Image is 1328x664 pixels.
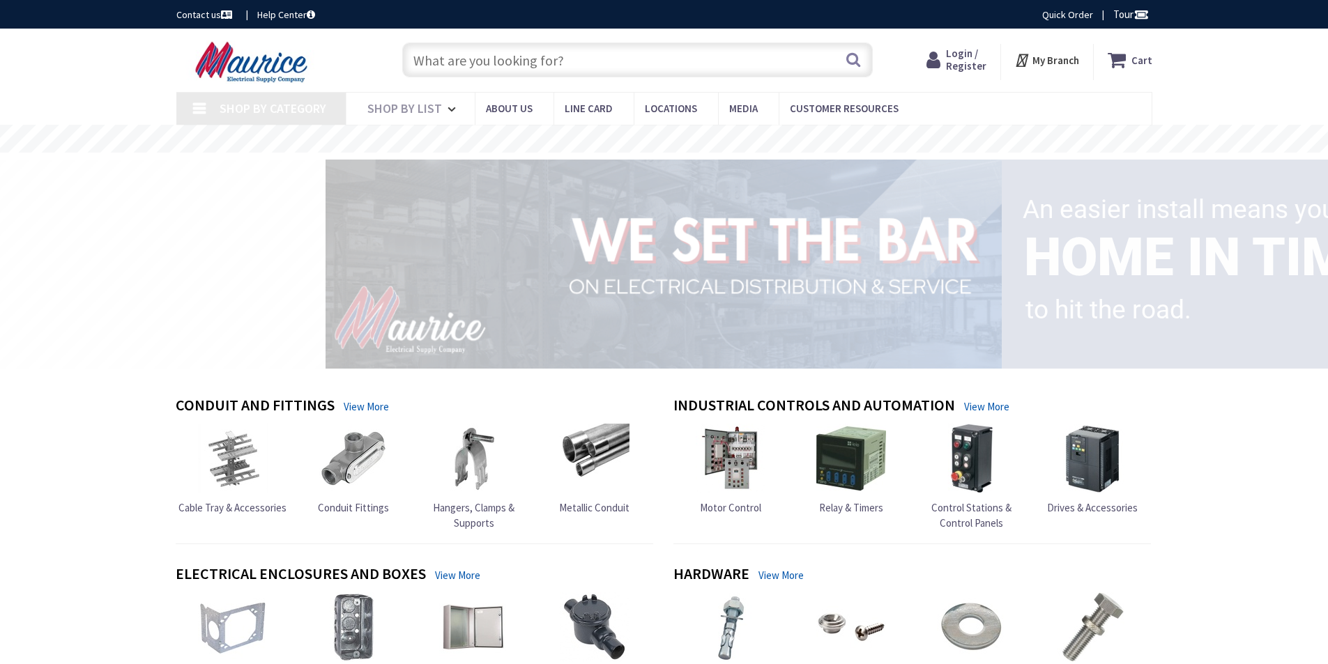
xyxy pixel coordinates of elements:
[1047,424,1138,515] a: Drives & Accessories Drives & Accessories
[700,501,761,514] span: Motor Control
[696,424,765,515] a: Motor Control Motor Control
[696,424,765,493] img: Motor Control
[198,424,268,493] img: Cable Tray & Accessories
[176,40,330,84] img: Maurice Electrical Supply Company
[964,399,1009,414] a: View More
[1042,8,1093,22] a: Quick Order
[790,102,899,115] span: Customer Resources
[198,592,268,662] img: Box Hardware & Accessories
[417,424,531,530] a: Hangers, Clamps & Supports Hangers, Clamps & Supports
[819,501,883,514] span: Relay & Timers
[559,501,629,514] span: Metallic Conduit
[1047,501,1138,514] span: Drives & Accessories
[758,568,804,582] a: View More
[439,592,509,662] img: Enclosures & Cabinets
[257,8,315,22] a: Help Center
[367,100,442,116] span: Shop By List
[318,424,389,515] a: Conduit Fittings Conduit Fittings
[439,424,509,493] img: Hangers, Clamps & Supports
[1032,54,1079,67] strong: My Branch
[176,565,426,585] h4: Electrical Enclosures and Boxes
[486,102,533,115] span: About us
[178,424,287,515] a: Cable Tray & Accessories Cable Tray & Accessories
[937,424,1007,493] img: Control Stations & Control Panels
[915,424,1029,530] a: Control Stations & Control Panels Control Stations & Control Panels
[1058,424,1127,493] img: Drives & Accessories
[696,592,765,662] img: Anchors
[319,424,388,493] img: Conduit Fittings
[176,8,235,22] a: Contact us
[816,592,886,662] img: Miscellaneous Fastener
[319,592,388,662] img: Device Boxes
[729,102,758,115] span: Media
[1058,592,1127,662] img: Screws & Bolts
[673,565,749,585] h4: Hardware
[560,424,629,493] img: Metallic Conduit
[1113,8,1149,21] span: Tour
[537,132,793,147] rs-layer: Free Same Day Pickup at 15 Locations
[1131,47,1152,72] strong: Cart
[1014,47,1079,72] div: My Branch
[565,102,613,115] span: Line Card
[937,592,1007,662] img: Nuts & Washer
[816,424,886,515] a: Relay & Timers Relay & Timers
[560,592,629,662] img: Explosion-Proof Boxes & Accessories
[318,501,389,514] span: Conduit Fittings
[559,424,629,515] a: Metallic Conduit Metallic Conduit
[926,47,986,72] a: Login / Register
[435,568,480,582] a: View More
[645,102,697,115] span: Locations
[176,396,335,417] h4: Conduit and Fittings
[946,47,986,72] span: Login / Register
[816,424,886,493] img: Relay & Timers
[402,43,873,77] input: What are you looking for?
[1025,286,1191,334] rs-layer: to hit the road.
[673,396,955,417] h4: Industrial Controls and Automation
[220,100,326,116] span: Shop By Category
[178,501,287,514] span: Cable Tray & Accessories
[931,501,1012,529] span: Control Stations & Control Panels
[1108,47,1152,72] a: Cart
[344,399,389,414] a: View More
[309,155,1007,371] img: 1_1.png
[433,501,514,529] span: Hangers, Clamps & Supports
